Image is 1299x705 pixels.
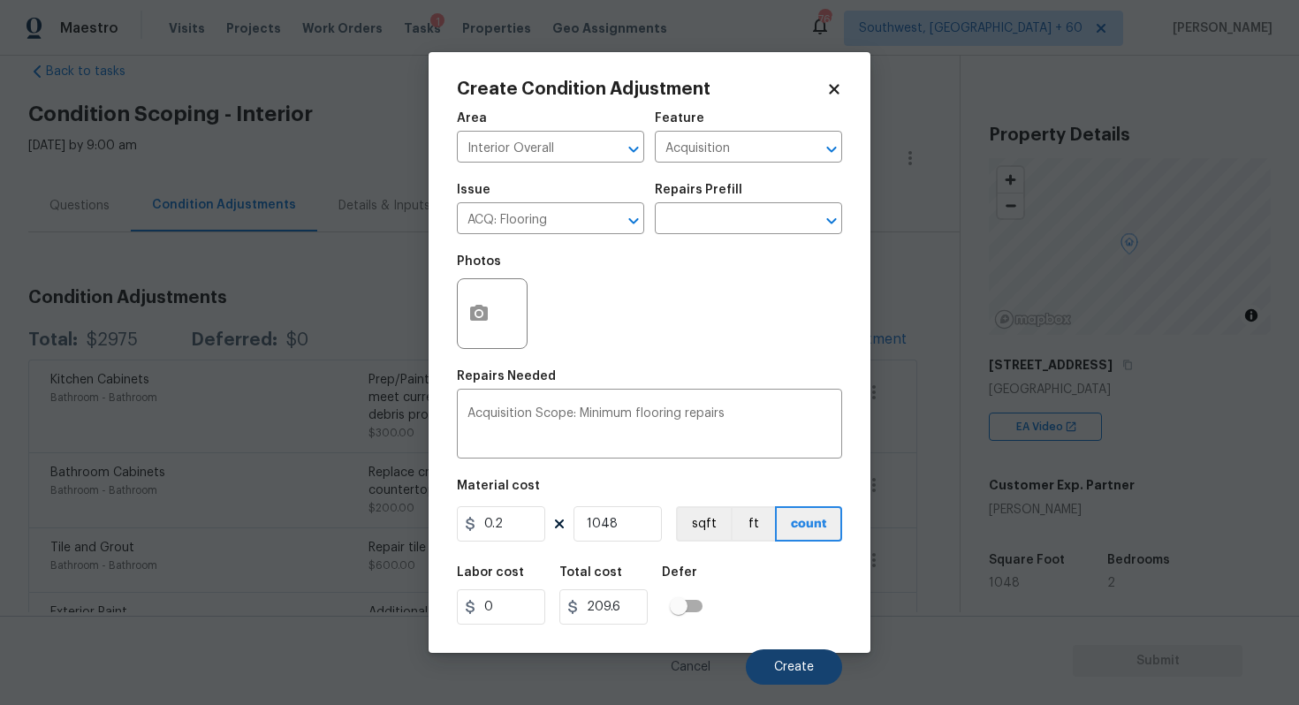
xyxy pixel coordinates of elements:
textarea: Acquisition Scope: Minimum flooring repairs [467,407,832,444]
h5: Labor cost [457,566,524,579]
h5: Photos [457,255,501,268]
button: Open [621,208,646,233]
h5: Material cost [457,480,540,492]
button: Open [621,137,646,162]
span: Cancel [671,661,710,674]
h2: Create Condition Adjustment [457,80,826,98]
h5: Total cost [559,566,622,579]
h5: Issue [457,184,490,196]
button: ft [731,506,775,542]
h5: Repairs Needed [457,370,556,383]
span: Create [774,661,814,674]
h5: Feature [655,112,704,125]
button: Open [819,137,844,162]
h5: Repairs Prefill [655,184,742,196]
button: count [775,506,842,542]
button: Open [819,208,844,233]
button: sqft [676,506,731,542]
h5: Defer [662,566,697,579]
button: Create [746,649,842,685]
h5: Area [457,112,487,125]
button: Cancel [642,649,739,685]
